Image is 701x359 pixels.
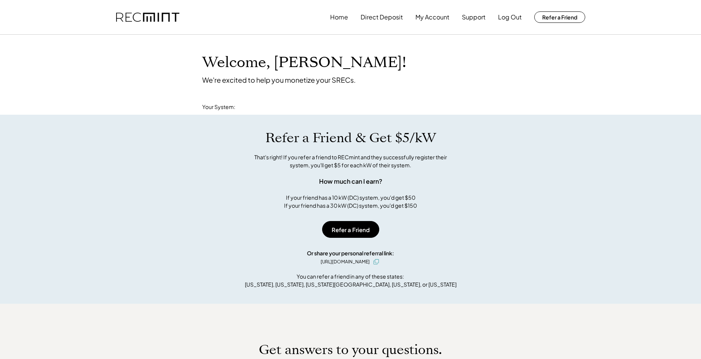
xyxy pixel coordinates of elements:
[202,103,235,111] div: Your System:
[415,10,449,25] button: My Account
[372,257,381,266] button: click to copy
[202,54,406,72] h1: Welcome, [PERSON_NAME]!
[245,272,457,288] div: You can refer a friend in any of these states: [US_STATE], [US_STATE], [US_STATE][GEOGRAPHIC_DATA...
[462,10,485,25] button: Support
[361,10,403,25] button: Direct Deposit
[330,10,348,25] button: Home
[534,11,585,23] button: Refer a Friend
[322,221,379,238] button: Refer a Friend
[307,249,394,257] div: Or share your personal referral link:
[284,194,417,210] div: If your friend has a 10 kW (DC) system, you'd get $50 If your friend has a 30 kW (DC) system, you...
[246,153,455,169] div: That's right! If you refer a friend to RECmint and they successfully register their system, you'l...
[259,342,442,358] h1: Get answers to your questions.
[116,13,179,22] img: recmint-logotype%403x.png
[265,130,436,146] h1: Refer a Friend & Get $5/kW
[202,75,356,84] div: We're excited to help you monetize your SRECs.
[319,177,382,186] div: How much can I earn?
[498,10,522,25] button: Log Out
[321,258,370,265] div: [URL][DOMAIN_NAME]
